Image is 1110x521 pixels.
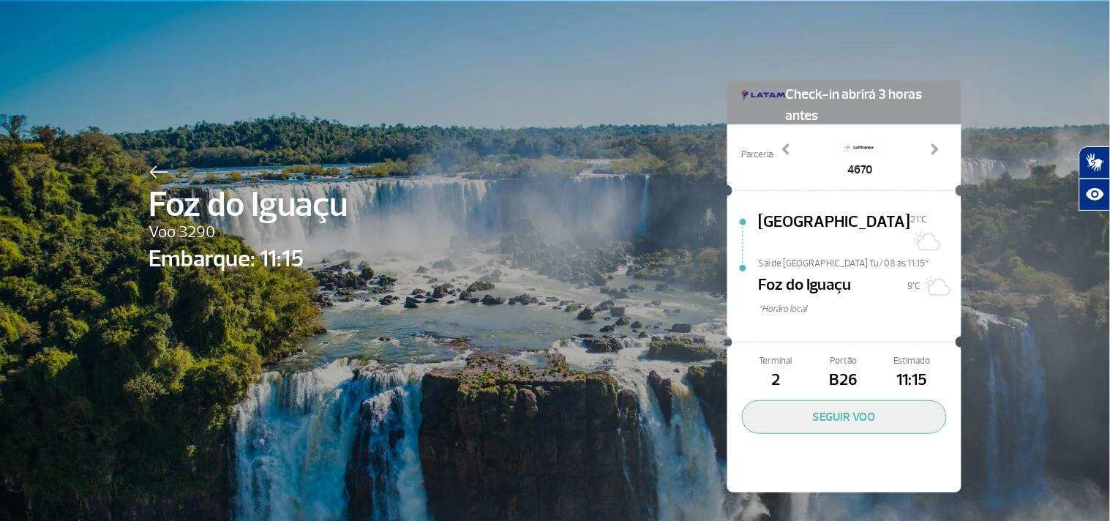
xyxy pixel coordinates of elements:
button: Abrir recursos assistivos. [1079,179,1110,211]
span: 4670 [839,161,882,179]
span: B26 [810,368,878,393]
span: Estimado [878,354,946,368]
img: Sol com algumas nuvens [921,271,950,301]
span: Check-in abrirá 3 horas antes [786,80,947,127]
span: Terminal [742,354,810,368]
span: [GEOGRAPHIC_DATA] [759,210,911,257]
span: Portão [810,354,878,368]
div: Plugin de acessibilidade da Hand Talk. [1079,146,1110,211]
span: Foz do Iguaçu [149,179,348,231]
span: Embarque: 11:15 [149,241,348,277]
span: 2 [742,368,810,393]
span: Sai de [GEOGRAPHIC_DATA] Tu/08 às 11:15* [759,257,961,267]
span: Foz do Iguaçu [759,273,852,302]
span: 9°C [908,280,921,292]
button: Abrir tradutor de língua de sinais. [1079,146,1110,179]
span: *Horáro local [759,302,961,316]
span: Parceria: [742,148,775,162]
span: 21°C [911,214,928,225]
span: 11:15 [878,368,946,393]
span: Voo 3290 [149,220,348,245]
button: SEGUIR VOO [742,400,947,434]
img: Sol com muitas nuvens [911,226,940,255]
